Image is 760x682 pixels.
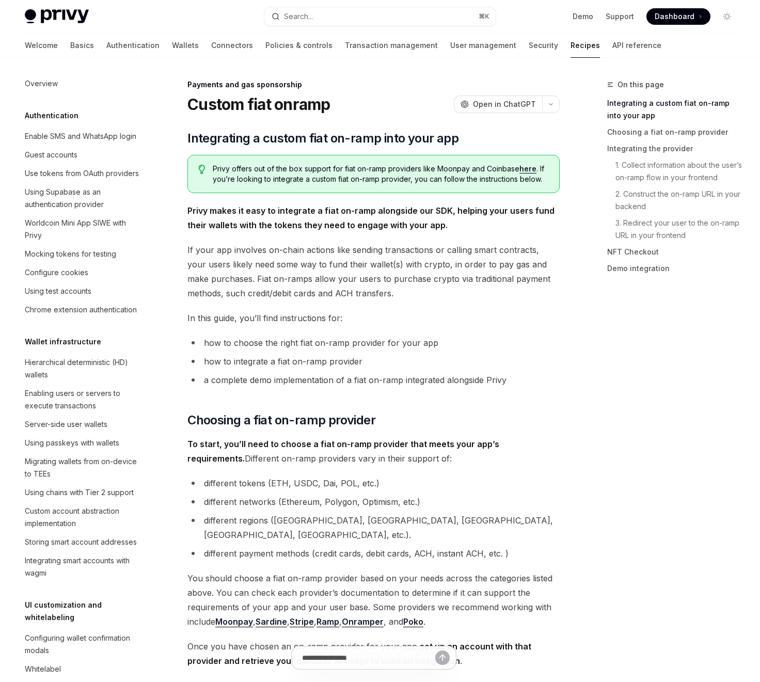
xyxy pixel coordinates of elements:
div: Using chains with Tier 2 support [25,486,134,499]
button: Toggle dark mode [719,8,735,25]
a: Dashboard [646,8,710,25]
a: NFT Checkout [607,244,743,260]
li: different tokens (ETH, USDC, Dai, POL, etc.) [187,476,560,490]
h5: Wallet infrastructure [25,336,101,348]
div: Guest accounts [25,149,77,161]
div: Worldcoin Mini App SIWE with Privy [25,217,142,242]
a: Policies & controls [265,33,332,58]
a: Using chains with Tier 2 support [17,483,149,502]
span: Privy offers out of the box support for fiat on-ramp providers like Moonpay and Coinbase . If you... [213,164,549,184]
div: Configure cookies [25,266,88,279]
span: ⌘ K [479,12,489,21]
div: Search... [284,10,313,23]
a: Sardine [256,616,287,627]
a: API reference [612,33,661,58]
li: a complete demo implementation of a fiat on-ramp integrated alongside Privy [187,373,560,387]
a: Custom account abstraction implementation [17,502,149,533]
a: User management [450,33,516,58]
div: Mocking tokens for testing [25,248,116,260]
a: Migrating wallets from on-device to TEEs [17,452,149,483]
span: Open in ChatGPT [473,99,536,109]
strong: To start, you’ll need to choose a fiat on-ramp provider that meets your app’s requirements. [187,439,499,464]
li: how to choose the right fiat on-ramp provider for your app [187,336,560,350]
div: Use tokens from OAuth providers [25,167,139,180]
a: Moonpay [215,616,253,627]
a: Enable SMS and WhatsApp login [17,127,149,146]
div: Storing smart account addresses [25,536,137,548]
a: Integrating smart accounts with wagmi [17,551,149,582]
span: You should choose a fiat on-ramp provider based on your needs across the categories listed above.... [187,571,560,629]
h1: Custom fiat onramp [187,95,330,114]
a: 1. Collect information about the user’s on-ramp flow in your frontend [615,157,743,186]
a: Stripe [290,616,314,627]
li: different networks (Ethereum, Polygon, Optimism, etc.) [187,495,560,509]
a: Basics [70,33,94,58]
a: Integrating the provider [607,140,743,157]
a: Configure cookies [17,263,149,282]
span: In this guide, you’ll find instructions for: [187,311,560,325]
a: Poko [403,616,423,627]
div: Hierarchical deterministic (HD) wallets [25,356,142,381]
a: Demo [573,11,593,22]
span: Once you have chosen an on-ramp provider for your app, . [187,639,560,668]
a: Integrating a custom fiat on-ramp into your app [607,95,743,124]
a: Chrome extension authentication [17,300,149,319]
button: Open in ChatGPT [454,96,542,113]
button: Search...⌘K [264,7,496,26]
a: 3. Redirect your user to the on-ramp URL in your frontend [615,215,743,244]
li: different regions ([GEOGRAPHIC_DATA], [GEOGRAPHIC_DATA], [GEOGRAPHIC_DATA], [GEOGRAPHIC_DATA], [G... [187,513,560,542]
div: Using Supabase as an authentication provider [25,186,142,211]
div: Using test accounts [25,285,91,297]
a: Hierarchical deterministic (HD) wallets [17,353,149,384]
a: Welcome [25,33,58,58]
span: Different on-ramp providers vary in their support of: [187,437,560,466]
span: Integrating a custom fiat on-ramp into your app [187,130,458,147]
a: Security [529,33,558,58]
a: Server-side user wallets [17,415,149,434]
div: Integrating smart accounts with wagmi [25,554,142,579]
a: Using Supabase as an authentication provider [17,183,149,214]
a: Choosing a fiat on-ramp provider [607,124,743,140]
a: here [519,164,536,173]
div: Custom account abstraction implementation [25,505,142,530]
a: Use tokens from OAuth providers [17,164,149,183]
div: Configuring wallet confirmation modals [25,632,142,657]
a: Overview [17,74,149,93]
a: Support [606,11,634,22]
svg: Tip [198,165,205,174]
span: Dashboard [655,11,694,22]
a: Demo integration [607,260,743,277]
a: Authentication [106,33,160,58]
li: different payment methods (credit cards, debit cards, ACH, instant ACH, etc. ) [187,546,560,561]
div: Payments and gas sponsorship [187,80,560,90]
a: Using passkeys with wallets [17,434,149,452]
a: Recipes [571,33,600,58]
button: Send message [435,651,450,665]
a: Wallets [172,33,199,58]
div: Enable SMS and WhatsApp login [25,130,136,142]
h5: Authentication [25,109,78,122]
div: Server-side user wallets [25,418,107,431]
a: Storing smart account addresses [17,533,149,551]
strong: Privy makes it easy to integrate a fiat on-ramp alongside our SDK, helping your users fund their ... [187,205,555,230]
a: Mocking tokens for testing [17,245,149,263]
a: Transaction management [345,33,438,58]
div: Enabling users or servers to execute transactions [25,387,142,412]
a: Guest accounts [17,146,149,164]
a: Ramp [316,616,339,627]
a: Enabling users or servers to execute transactions [17,384,149,415]
div: Overview [25,77,58,90]
div: Whitelabel [25,663,61,675]
span: If your app involves on-chain actions like sending transactions or calling smart contracts, your ... [187,243,560,300]
span: Choosing a fiat on-ramp provider [187,412,375,429]
li: how to integrate a fiat on-ramp provider [187,354,560,369]
a: Whitelabel [17,660,149,678]
a: Connectors [211,33,253,58]
h5: UI customization and whitelabeling [25,599,149,624]
a: Configuring wallet confirmation modals [17,629,149,660]
a: Worldcoin Mini App SIWE with Privy [17,214,149,245]
span: On this page [617,78,664,91]
div: Using passkeys with wallets [25,437,119,449]
a: Using test accounts [17,282,149,300]
div: Chrome extension authentication [25,304,137,316]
